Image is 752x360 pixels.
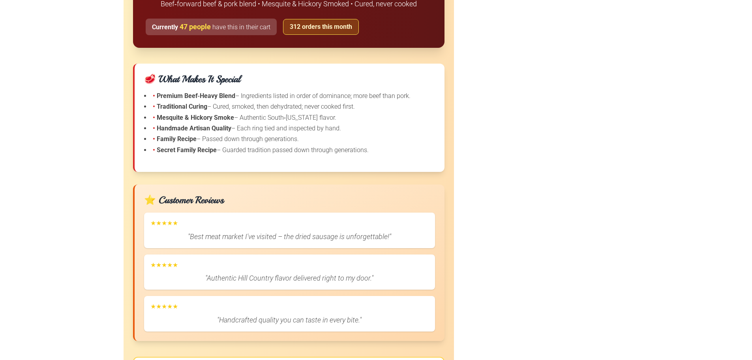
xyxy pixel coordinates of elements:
[144,135,435,143] li: – Passed down through generations.
[157,114,234,121] strong: Mesquite & Hickory Smoke
[157,124,231,132] strong: Handmade Artisan Quality
[153,124,155,132] span: •
[153,92,155,100] span: •
[290,23,352,30] span: 312 orders this month
[150,219,429,228] div: ★★★★★
[153,135,155,143] span: •
[153,114,155,121] span: •
[153,103,155,110] span: •
[144,92,435,100] li: – Ingredients listed in order of dominance; more beef than pork.
[157,92,235,100] strong: Premium Beef‑Heavy Blend
[150,315,429,325] p: "Handcrafted quality you can taste in every bite."
[150,302,429,311] div: ★★★★★
[157,103,207,110] strong: Traditional Curing
[144,102,435,111] li: – Cured, smoked, then dehydrated; never cooked first.
[180,23,211,31] span: 47 people
[150,261,429,270] div: ★★★★★
[144,124,435,133] li: – Each ring tied and inspected by hand.
[212,23,270,31] span: have this in their cart
[144,73,435,85] h2: 🥩 What Makes It Special
[150,231,429,242] p: "Best meat market I've visited – the dried sausage is unforgettable!"
[144,113,435,122] li: – Authentic South‑[US_STATE] flavor.
[144,146,435,155] li: – Guarded tradition passed down through generations.
[152,23,178,31] span: Currently
[150,273,429,283] p: "Authentic Hill Country flavor delivered right to my door."
[157,135,197,143] strong: Family Recipe
[157,146,217,154] strong: Secret Family Recipe
[144,194,435,206] h2: ⭐ Customer Reviews
[153,146,155,154] span: •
